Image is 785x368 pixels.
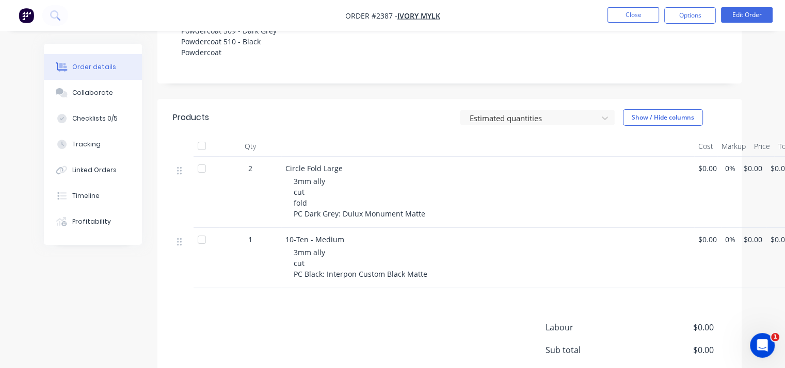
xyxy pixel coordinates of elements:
button: Checklists 0/5 [44,106,142,131]
div: Markup [717,136,750,157]
span: $0.00 [698,234,717,245]
div: Profitability [72,217,111,226]
div: Collaborate [72,88,113,97]
span: $0.00 [637,321,713,333]
div: Products [173,111,209,124]
span: $0.00 [698,163,717,174]
span: 3mm ally cut PC Black: Interpon Custom Black Matte [294,247,427,279]
button: Profitability [44,209,142,235]
span: $0.00 [744,234,762,245]
span: 0% [725,163,735,174]
span: 1 [248,234,252,245]
div: Price [750,136,774,157]
button: Collaborate [44,80,142,106]
iframe: Intercom live chat [750,333,775,358]
button: Edit Order [721,7,773,23]
button: Close [607,7,659,23]
span: 1 [771,333,779,341]
div: Checklists 0/5 [72,114,118,123]
button: Show / Hide columns [623,109,703,126]
span: Circle Fold Large [285,163,343,173]
div: Powdercoat 509 - Dark Grey Powdercoat 510 - Black Powdercoat [173,15,726,68]
span: $0.00 [637,344,713,356]
span: 2 [248,163,252,174]
div: Linked Orders [72,165,117,175]
a: Ivory Mylk [397,11,440,21]
div: Order details [72,62,116,72]
span: Labour [546,321,637,333]
span: 3mm ally cut fold PC Dark Grey: Dulux Monument Matte [294,176,425,219]
span: Sub total [546,344,637,356]
span: 0% [725,234,735,245]
div: Cost [694,136,717,157]
div: Timeline [72,191,100,200]
button: Options [664,7,716,24]
div: Qty [219,136,281,157]
span: 10-Ten - Medium [285,235,344,244]
span: $0.00 [744,163,762,174]
div: Tracking [72,140,101,149]
button: Linked Orders [44,157,142,183]
button: Timeline [44,183,142,209]
span: Order #2387 - [345,11,397,21]
button: Order details [44,54,142,80]
img: Factory [19,8,34,23]
button: Tracking [44,131,142,157]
